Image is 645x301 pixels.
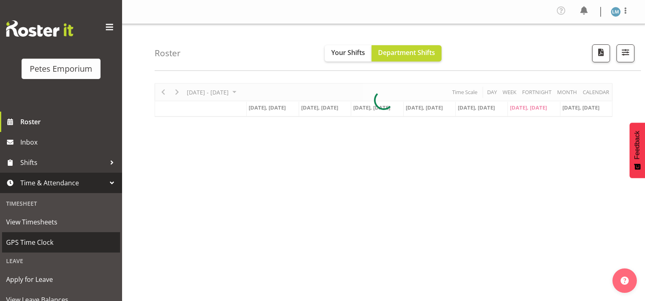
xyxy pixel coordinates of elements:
button: Department Shifts [372,45,442,62]
span: Your Shifts [331,48,365,57]
div: Leave [2,253,120,269]
span: Roster [20,116,118,128]
button: Download a PDF of the roster according to the set date range. [592,44,610,62]
img: Rosterit website logo [6,20,73,37]
span: Feedback [634,131,641,159]
button: Filter Shifts [617,44,634,62]
a: Apply for Leave [2,269,120,290]
span: Inbox [20,136,118,148]
button: Your Shifts [325,45,372,62]
div: Timesheet [2,195,120,212]
div: Petes Emporium [30,63,92,75]
span: View Timesheets [6,216,116,228]
img: help-xxl-2.png [621,277,629,285]
span: Shifts [20,156,106,169]
button: Feedback - Show survey [630,123,645,178]
img: lianne-morete5410.jpg [611,7,621,17]
span: Department Shifts [378,48,435,57]
a: GPS Time Clock [2,232,120,253]
span: Time & Attendance [20,177,106,189]
span: GPS Time Clock [6,236,116,248]
h4: Roster [155,48,181,58]
span: Apply for Leave [6,273,116,286]
a: View Timesheets [2,212,120,232]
